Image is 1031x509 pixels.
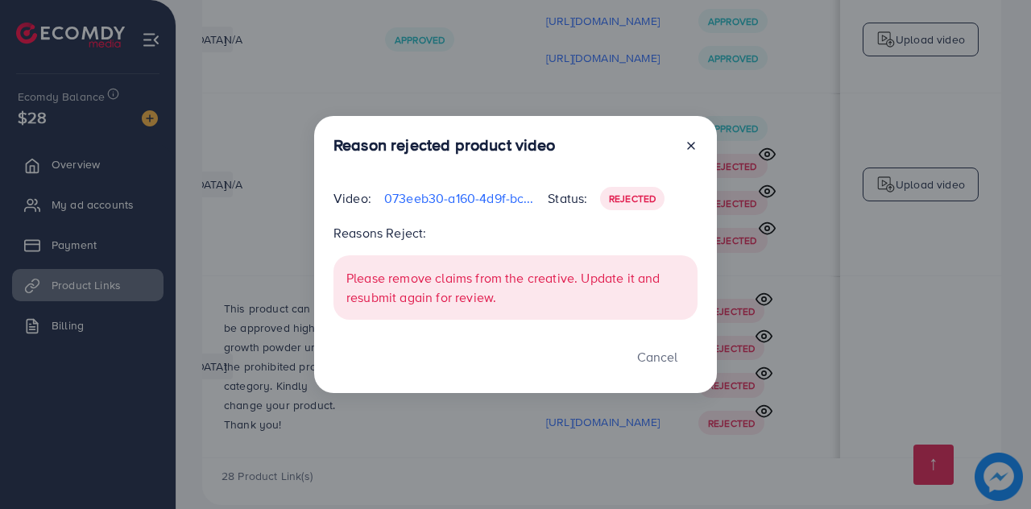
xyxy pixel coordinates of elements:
[384,188,535,208] p: 073eeb30-a160-4d9f-bc7d-e326fcb40406-1760351760747.mp4
[346,268,685,307] p: Please remove claims from the creative. Update it and resubmit again for review.
[617,339,698,374] button: Cancel
[609,192,656,205] span: Rejected
[548,188,587,208] p: Status:
[333,188,371,208] p: Video:
[333,223,698,242] p: Reasons Reject:
[333,135,556,155] h3: Reason rejected product video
